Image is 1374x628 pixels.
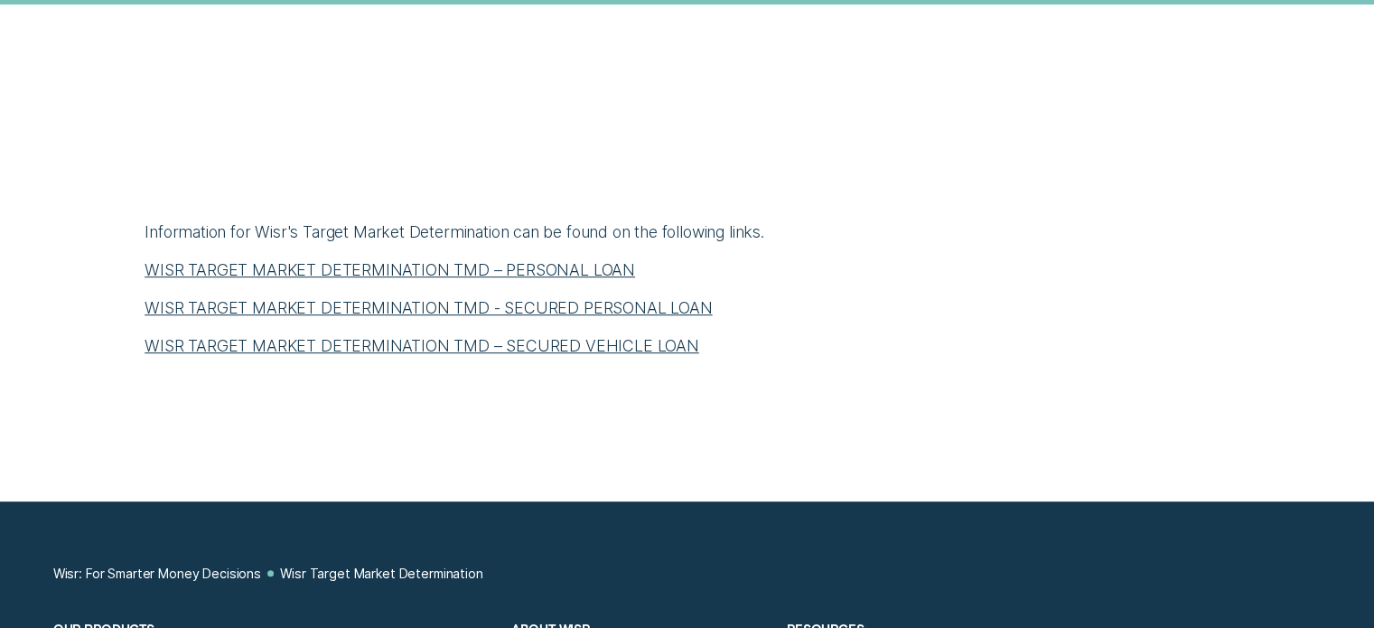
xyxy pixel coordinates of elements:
a: Wisr: For Smarter Money Decisions [53,566,261,582]
a: WISR TARGET MARKET DETERMINATION TMD – PERSONAL LOAN [145,260,635,279]
p: Information for Wisr's Target Market Determination can be found on the following links. [145,221,1229,243]
a: WISR TARGET MARKET DETERMINATION TMD - SECURED PERSONAL LOAN [145,298,712,317]
a: Wisr Target Market Determination [280,566,482,582]
a: WISR TARGET MARKET DETERMINATION TMD – SECURED VEHICLE LOAN [145,336,699,355]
